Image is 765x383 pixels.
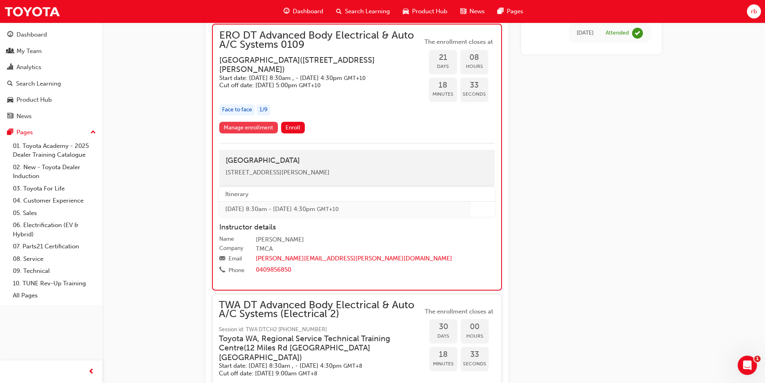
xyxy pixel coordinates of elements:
span: search-icon [7,80,13,88]
span: Australian Eastern Standard Time GMT+10 [299,82,320,89]
span: Enroll [286,124,300,131]
button: DashboardMy TeamAnalyticsSearch LearningProduct HubNews [3,26,99,125]
div: 1 / 9 [257,104,270,115]
span: guage-icon [7,31,13,39]
span: Seconds [460,90,488,99]
span: 08 [460,53,488,62]
span: pages-icon [498,6,504,16]
td: [DATE] 8:30am - [DATE] 4:30pm [219,202,471,217]
a: Manage enrollment [219,122,278,133]
iframe: Intercom live chat [738,356,757,375]
a: pages-iconPages [491,3,530,20]
a: 09. Technical [10,265,99,277]
span: The enrollment closes at [423,307,495,316]
h5: Start date: [DATE] 8:30am , - [DATE] 4:30pm [219,362,410,370]
span: Australian Western Standard Time GMT+8 [298,370,317,377]
div: Company [219,244,243,252]
span: guage-icon [284,6,290,16]
span: Australian Eastern Standard Time GMT+10 [344,75,365,82]
span: 00 [461,322,489,332]
span: Minutes [429,90,457,99]
span: news-icon [7,113,13,120]
button: Pages [3,125,99,140]
span: TWA DT Advanced Body Electrical & Auto A/C Systems (Electrical 2) [219,301,423,319]
h3: Toyota WA, Regional Service Technical Training Centre ( 12 Miles Rd [GEOGRAPHIC_DATA] [GEOGRAPHIC... [219,334,410,362]
span: Pages [507,7,523,16]
span: 18 [429,350,457,359]
div: My Team [16,47,42,56]
span: Dashboard [293,7,323,16]
span: Days [429,332,457,341]
span: 21 [429,53,457,62]
span: news-icon [460,6,466,16]
span: 18 [429,81,457,90]
a: news-iconNews [454,3,491,20]
a: 10. TUNE Rev-Up Training [10,277,99,290]
h5: Cut off date: [DATE] 5:00pm [219,82,410,89]
a: 04. Customer Experience [10,195,99,207]
a: 03. Toyota For Life [10,182,99,195]
span: phone-icon [219,267,225,274]
span: 33 [460,81,488,90]
div: Product Hub [16,95,52,104]
span: Hours [461,332,489,341]
a: All Pages [10,289,99,302]
span: Seconds [461,359,489,369]
h5: Cut off date: [DATE] 9:00am [219,370,410,377]
span: Days [429,62,457,71]
a: 02. New - Toyota Dealer Induction [10,161,99,182]
span: News [469,7,485,16]
div: Pages [16,128,33,137]
span: email-icon [219,256,225,263]
div: News [16,112,32,121]
th: Itinerary [219,187,471,202]
button: ERO DT Advanced Body Electrical & Auto A/C Systems 0109[GEOGRAPHIC_DATA]([STREET_ADDRESS][PERSON_... [219,31,495,137]
h4: [GEOGRAPHIC_DATA] [226,156,488,165]
div: Attended [606,29,629,37]
span: up-icon [90,127,96,138]
span: chart-icon [7,64,13,71]
span: Product Hub [412,7,447,16]
span: prev-icon [88,367,94,377]
div: Search Learning [16,79,61,88]
span: Minutes [429,359,457,369]
div: Tue Mar 15 2016 01:00:00 GMT+1100 (Australian Eastern Daylight Time) [577,29,594,38]
button: rb [747,4,761,18]
div: Name [219,235,234,243]
span: search-icon [336,6,342,16]
div: TMCA [256,244,495,254]
div: Face to face [219,104,255,115]
h4: Instructor details [219,223,495,232]
span: car-icon [7,96,13,104]
div: Dashboard [16,30,47,39]
a: Search Learning [3,76,99,91]
span: [STREET_ADDRESS][PERSON_NAME] [226,169,330,176]
div: Email [228,255,242,263]
span: 33 [461,350,489,359]
a: [PERSON_NAME][EMAIL_ADDRESS][PERSON_NAME][DOMAIN_NAME] [256,255,452,262]
img: Trak [4,2,60,20]
a: My Team [3,44,99,59]
span: car-icon [403,6,409,16]
button: Enroll [281,122,305,133]
a: 06. Electrification (EV & Hybrid) [10,219,99,240]
a: News [3,109,99,124]
a: Analytics [3,60,99,75]
span: Session id: TWA DTCH2 [PHONE_NUMBER] [219,325,423,334]
span: Australian Eastern Standard Time GMT+10 [317,206,339,213]
a: 08. Service [10,253,99,265]
span: Hours [460,62,488,71]
a: 01. Toyota Academy - 2025 Dealer Training Catalogue [10,140,99,161]
a: Product Hub [3,92,99,107]
span: Search Learning [345,7,390,16]
div: Analytics [16,63,41,72]
span: pages-icon [7,129,13,136]
a: 07. Parts21 Certification [10,240,99,253]
a: 0409856850 [256,266,291,273]
h5: Start date: [DATE] 8:30am , - [DATE] 4:30pm [219,74,410,82]
a: Dashboard [3,27,99,42]
a: 05. Sales [10,207,99,219]
span: people-icon [7,48,13,55]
